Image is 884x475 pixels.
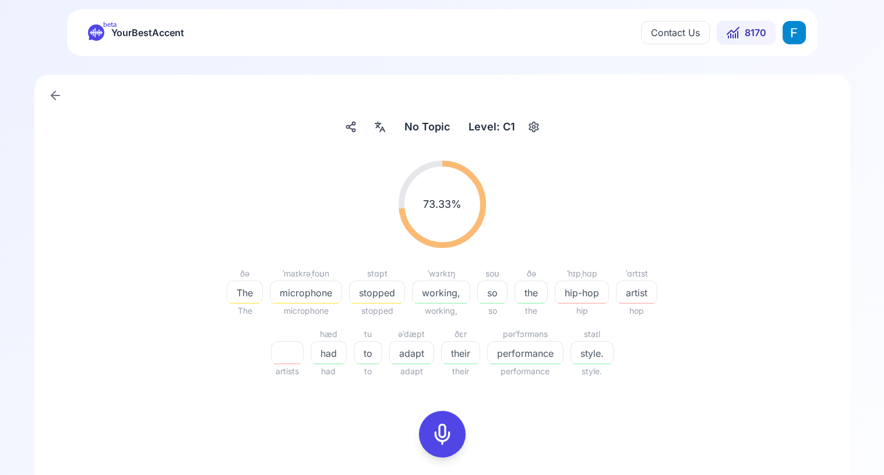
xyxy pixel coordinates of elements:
span: 8170 [745,26,766,40]
button: their [441,341,480,364]
button: adapt [389,341,434,364]
span: beta [103,20,117,29]
span: stopped [350,286,404,300]
span: hip-hop [555,286,608,300]
div: stɑpt [349,267,405,281]
span: working, [413,286,470,300]
span: working, [412,304,470,318]
span: adapt [389,364,434,378]
div: soʊ [477,267,508,281]
button: stopped [349,281,405,304]
span: performance [487,364,563,378]
div: ˈwɜrkɪŋ [412,267,470,281]
span: the [515,286,547,300]
button: artist [616,281,657,304]
span: their [441,364,480,378]
span: The [227,286,262,300]
span: hop [616,304,657,318]
span: No Topic [404,119,450,135]
button: microphone [270,281,342,304]
button: No Topic [400,116,455,137]
span: The [227,304,263,318]
button: to [354,341,382,364]
div: ˈɑrtɪst [616,267,657,281]
button: Level: C1 [464,116,543,137]
img: FB [783,21,806,44]
span: to [354,364,382,378]
button: working, [412,281,470,304]
button: 8170 [717,21,776,44]
button: hip-hop [555,281,609,304]
span: style. [570,364,614,378]
div: ðɛr [441,327,480,341]
span: so [477,304,508,318]
span: so [478,286,507,300]
span: had [311,346,346,360]
span: adapt [390,346,434,360]
div: ðə [227,267,263,281]
button: style. [570,341,614,364]
div: əˈdæpt [389,327,434,341]
button: had [311,341,347,364]
div: tu [354,327,382,341]
div: ˈhɪpˌhɑp [555,267,609,281]
span: microphone [270,286,341,300]
span: microphone [270,304,342,318]
button: The [227,281,263,304]
span: the [515,304,548,318]
div: pərˈfɔrməns [487,327,563,341]
button: the [515,281,548,304]
span: their [442,346,480,360]
span: artist [617,286,657,300]
div: hæd [311,327,347,341]
div: ˈmaɪkrəˌfoʊn [270,267,342,281]
button: so [477,281,508,304]
span: YourBestAccent [111,24,184,41]
span: stopped [349,304,405,318]
span: hip [555,304,609,318]
span: performance [488,346,563,360]
span: had [311,364,347,378]
span: to [354,346,382,360]
div: ðə [515,267,548,281]
div: staɪl [570,327,614,341]
a: betaYourBestAccent [79,24,193,41]
button: Contact Us [641,21,710,44]
button: performance [487,341,563,364]
span: artists [271,364,304,378]
span: style. [571,346,613,360]
div: Level: C1 [464,116,520,137]
span: 73.33 % [423,196,462,212]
